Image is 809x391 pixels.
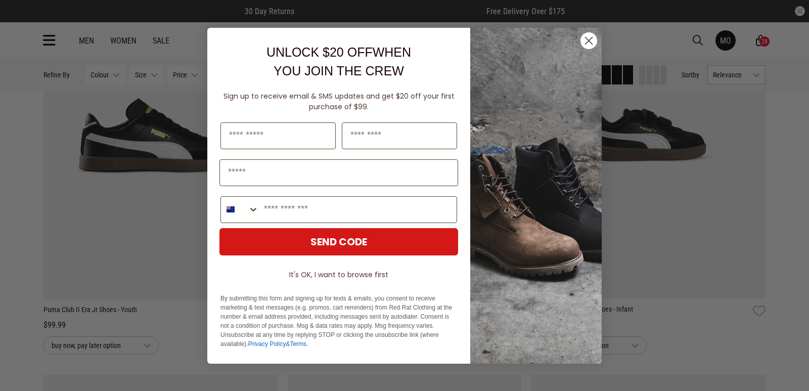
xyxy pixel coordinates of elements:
[220,294,457,349] p: By submitting this form and signing up for texts & emails, you consent to receive marketing & tex...
[266,45,373,59] span: UNLOCK $20 OFF
[223,91,455,112] span: Sign up to receive email & SMS updates and get $20 off your first purchase of $99.
[220,122,336,149] input: First Name
[221,197,259,223] button: Search Countries
[470,28,602,364] img: f7662613-148e-4c88-9575-6c6b5b55a647.jpeg
[290,340,306,347] a: Terms
[227,205,235,213] img: New Zealand
[580,32,598,50] button: Close dialog
[219,266,458,284] button: It's OK, I want to browse first
[274,64,404,78] span: YOU JOIN THE CREW
[219,228,458,255] button: SEND CODE
[373,45,411,59] span: WHEN
[248,340,286,347] a: Privacy Policy
[219,159,458,186] input: Email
